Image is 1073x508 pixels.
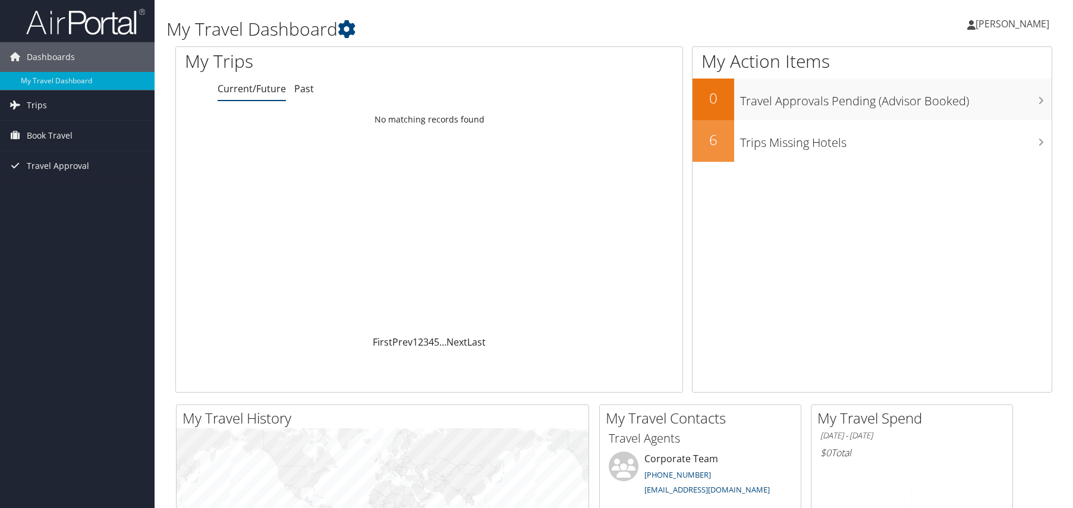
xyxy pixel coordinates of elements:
a: 0Travel Approvals Pending (Advisor Booked) [693,79,1052,120]
span: Travel Approval [27,151,89,181]
h2: 6 [693,130,734,150]
a: 5 [434,335,439,349]
h6: [DATE] - [DATE] [820,430,1003,441]
span: Book Travel [27,121,73,150]
h6: Total [820,446,1003,459]
a: Prev [392,335,413,349]
h1: My Trips [185,49,462,74]
a: Past [294,82,314,95]
li: Corporate Team [603,451,798,500]
a: 3 [423,335,429,349]
a: Current/Future [218,82,286,95]
img: airportal-logo.png [26,8,145,36]
h2: My Travel History [182,408,589,428]
span: Dashboards [27,42,75,72]
a: First [373,335,392,349]
a: 1 [413,335,418,349]
span: [PERSON_NAME] [976,17,1049,30]
h2: My Travel Spend [817,408,1012,428]
a: [PHONE_NUMBER] [644,469,711,480]
a: 2 [418,335,423,349]
h1: My Travel Dashboard [166,17,763,42]
h2: My Travel Contacts [606,408,801,428]
a: Next [446,335,467,349]
a: 4 [429,335,434,349]
a: Last [467,335,486,349]
h2: 0 [693,88,734,108]
span: Trips [27,90,47,120]
td: No matching records found [176,109,682,130]
a: [PERSON_NAME] [967,6,1061,42]
h3: Travel Agents [609,430,792,447]
span: … [439,335,446,349]
a: 6Trips Missing Hotels [693,120,1052,162]
h3: Travel Approvals Pending (Advisor Booked) [740,87,1052,109]
span: $0 [820,446,831,459]
a: [EMAIL_ADDRESS][DOMAIN_NAME] [644,484,770,495]
h1: My Action Items [693,49,1052,74]
h3: Trips Missing Hotels [740,128,1052,151]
